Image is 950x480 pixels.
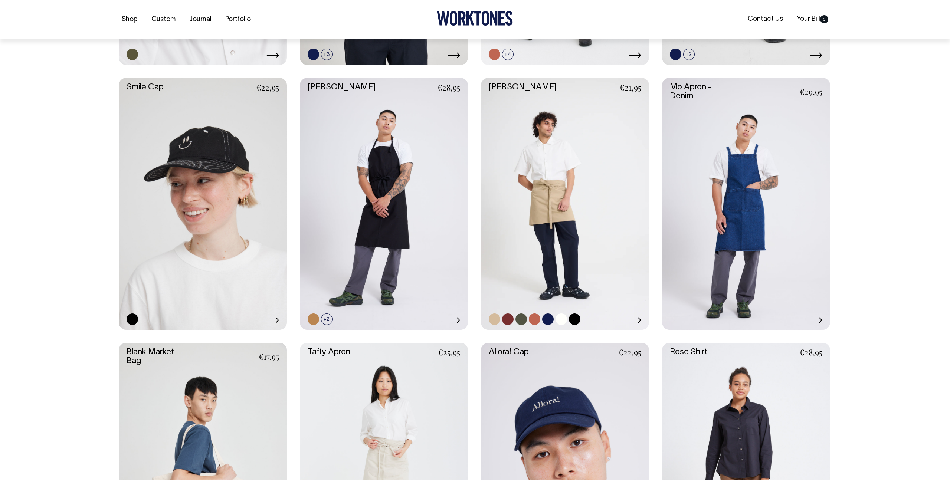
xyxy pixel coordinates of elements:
a: Shop [119,13,141,26]
a: Custom [148,13,178,26]
span: +2 [683,49,695,60]
a: Contact Us [745,13,786,25]
span: +4 [502,49,514,60]
span: +3 [321,49,332,60]
a: Journal [186,13,214,26]
a: Your Bill0 [794,13,831,25]
span: 0 [820,15,828,23]
a: Portfolio [222,13,254,26]
span: +2 [321,313,332,325]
